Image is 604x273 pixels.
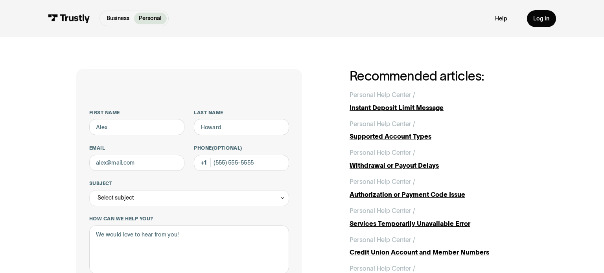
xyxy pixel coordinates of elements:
a: Personal Help Center /Credit Union Account and Member Numbers [350,235,528,257]
a: Personal Help Center /Withdrawal or Payout Delays [350,148,528,170]
input: (555) 555-5555 [194,155,289,171]
a: Personal Help Center /Authorization or Payment Code Issue [350,177,528,199]
div: Personal Help Center / [350,119,415,129]
input: Howard [194,119,289,135]
a: Personal Help Center /Supported Account Types [350,119,528,141]
a: Business [102,13,134,24]
div: Credit Union Account and Member Numbers [350,247,528,257]
h2: Recommended articles: [350,69,528,83]
label: First name [89,110,184,116]
label: How can we help you? [89,216,289,222]
p: Business [107,14,129,23]
label: Phone [194,145,289,151]
div: Personal Help Center / [350,148,415,158]
div: Authorization or Payment Code Issue [350,190,528,200]
img: Trustly Logo [48,14,90,23]
a: Personal [134,13,167,24]
div: Select subject [98,193,134,203]
label: Last name [194,110,289,116]
input: alex@mail.com [89,155,184,171]
div: Personal Help Center / [350,206,415,216]
input: Alex [89,119,184,135]
div: Instant Deposit Limit Message [350,103,528,113]
a: Personal Help Center /Instant Deposit Limit Message [350,90,528,112]
div: Log in [533,15,549,22]
span: (Optional) [212,145,242,150]
div: Personal Help Center / [350,90,415,100]
a: Personal Help Center /Services Temporarily Unavailable Error [350,206,528,228]
label: Subject [89,180,289,187]
label: Email [89,145,184,151]
a: Help [495,15,507,22]
div: Services Temporarily Unavailable Error [350,219,528,229]
a: Log in [527,10,556,27]
div: Personal Help Center / [350,235,415,245]
div: Personal Help Center / [350,177,415,187]
div: Supported Account Types [350,132,528,141]
p: Personal [139,14,162,23]
div: Withdrawal or Payout Delays [350,161,528,170]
